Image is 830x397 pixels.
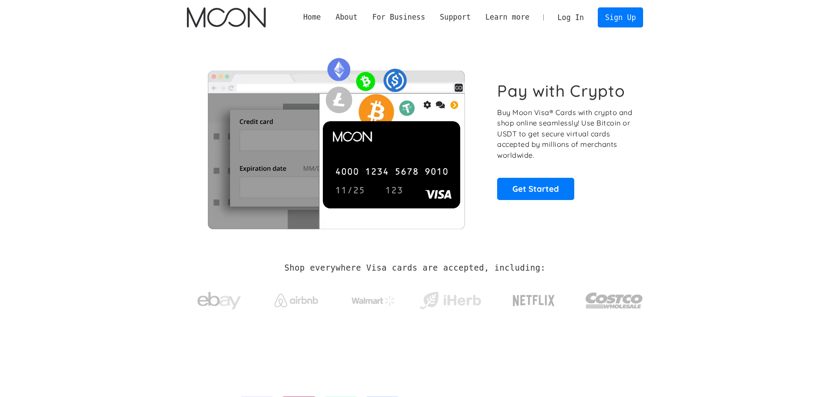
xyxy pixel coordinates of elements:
img: iHerb [418,289,483,312]
h1: Pay with Crypto [497,81,625,101]
a: Costco [585,275,644,321]
a: Walmart [341,287,406,310]
div: Support [440,12,471,23]
h2: Shop everywhere Visa cards are accepted, including: [285,263,545,273]
a: Sign Up [598,7,643,27]
div: For Business [365,12,433,23]
a: Home [296,12,328,23]
img: Airbnb [274,294,318,307]
a: iHerb [418,281,483,316]
p: Buy Moon Visa® Cards with crypto and shop online seamlessly! Use Bitcoin or USDT to get secure vi... [497,107,634,161]
img: Moon Logo [187,7,266,27]
img: Moon Cards let you spend your crypto anywhere Visa is accepted. [187,52,485,229]
a: Netflix [495,281,573,316]
div: Support [433,12,478,23]
a: Get Started [497,178,574,200]
a: home [187,7,266,27]
img: Netflix [512,290,556,312]
a: Airbnb [264,285,329,312]
a: ebay [187,278,252,319]
div: For Business [372,12,425,23]
div: About [335,12,358,23]
img: ebay [197,287,241,315]
a: Log In [550,8,591,27]
div: Learn more [478,12,537,23]
div: Learn more [485,12,529,23]
img: Walmart [352,295,395,306]
img: Costco [585,284,644,317]
div: About [328,12,365,23]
